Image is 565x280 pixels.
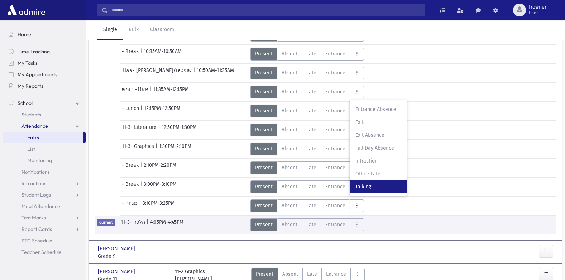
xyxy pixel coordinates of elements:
span: Current [97,219,115,226]
span: Entrance [325,202,345,209]
a: My Reports [3,80,86,92]
span: 1:30PM-2:10PM [159,143,191,155]
span: אא11- [PERSON_NAME]/שופטים [122,67,193,79]
span: | [155,143,159,155]
span: Present [255,50,273,58]
span: [PERSON_NAME] [98,268,137,275]
span: Teacher Schedule [21,249,62,255]
a: Time Tracking [3,46,86,57]
span: Exit Absence [355,131,401,139]
span: Absent [282,50,297,58]
span: 12:15PM-12:50PM [144,105,181,117]
span: Time Tracking [18,48,50,55]
span: Absent [282,202,297,209]
span: Entrance [325,88,345,96]
div: AttTypes [250,86,364,98]
span: Meal Attendance [21,203,60,209]
a: Test Marks [3,212,86,223]
div: AttTypes [250,48,364,61]
span: 10:35AM-10:50AM [144,48,182,61]
span: - Break [122,161,140,174]
span: Late [306,69,316,77]
span: 2:10PM-2:20PM [144,161,176,174]
span: My Appointments [18,71,57,78]
span: Infraction [355,157,401,165]
span: Absent [282,88,297,96]
span: Entrance [325,69,345,77]
img: AdmirePro [6,3,47,17]
a: Entry [3,132,83,143]
span: Entrance [325,221,345,228]
span: Entrance [325,126,345,134]
span: Absent [282,183,297,190]
span: | [158,124,162,136]
span: Test Marks [21,214,46,221]
span: 3:10PM-3:25PM [143,199,175,212]
span: [PERSON_NAME] [98,245,137,252]
span: - Break [122,48,140,61]
span: 11-3- הלכה [121,218,147,231]
span: אא11- חומש [122,86,149,98]
div: AttTypes [250,143,364,155]
span: | [139,199,143,212]
span: Notifications [21,169,50,175]
span: Present [255,183,273,190]
span: User [529,10,546,16]
span: Grade 9 [98,252,168,260]
div: AttTypes [250,124,364,136]
span: 11:35AM-12:15PM [153,86,189,98]
a: My Appointments [3,69,86,80]
a: Meal Attendance [3,201,86,212]
span: Home [18,31,31,38]
span: Entrance [325,107,345,115]
span: Exit [355,119,401,126]
span: Entry [27,134,39,141]
a: Bulk [123,20,144,40]
a: Home [3,29,86,40]
div: AttTypes [250,105,364,117]
span: Late [306,202,316,209]
a: Infractions [3,178,86,189]
span: Present [255,126,273,134]
span: Present [255,145,273,153]
a: Notifications [3,166,86,178]
span: | [140,105,144,117]
span: 11-3- Graphics [122,143,155,155]
a: Monitoring [3,155,86,166]
span: Present [255,221,273,228]
span: Entrance [325,183,345,190]
span: List [27,146,35,152]
a: My Tasks [3,57,86,69]
span: | [147,218,150,231]
span: 4:05PM-4:45PM [150,218,183,231]
a: PTC Schedule [3,235,86,246]
div: AttTypes [250,199,364,212]
span: Attendance [21,123,48,129]
div: AttTypes [250,180,364,193]
a: Attendance [3,120,86,132]
span: | [193,67,197,79]
a: Classroom [144,20,180,40]
span: - Lunch [122,105,140,117]
a: Students [3,109,86,120]
span: Late [306,126,316,134]
span: Late [306,164,316,172]
span: 3:00PM-3:10PM [144,180,177,193]
span: Entrance [325,145,345,153]
a: Teacher Schedule [3,246,86,258]
a: Single [97,20,123,40]
span: Monitoring [27,157,52,164]
span: Full Day Absence [355,144,401,152]
a: Report Cards [3,223,86,235]
div: AttTypes [250,67,364,79]
span: Present [255,107,273,115]
span: Entrance [325,164,345,172]
span: Infractions [21,180,46,187]
span: Late [306,50,316,58]
span: Entrance Absence [355,106,401,113]
span: My Reports [18,83,43,89]
span: Present [255,202,273,209]
span: Entrance [325,50,345,58]
span: Present [255,88,273,96]
span: Late [306,145,316,153]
